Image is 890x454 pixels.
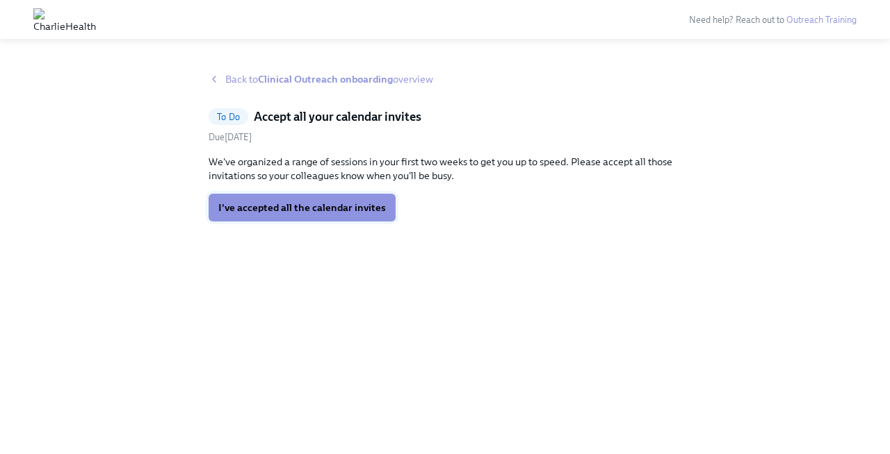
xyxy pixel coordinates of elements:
span: Need help? Reach out to [689,15,857,25]
span: I've accepted all the calendar invites [218,201,386,215]
a: Outreach Training [786,15,857,25]
span: Back to overview [225,72,433,86]
span: Tuesday, September 9th 2025, 10:00 am [209,132,252,142]
a: Back toClinical Outreach onboardingoverview [209,72,681,86]
h5: Accept all your calendar invites [254,108,421,125]
strong: Clinical Outreach onboarding [258,73,393,85]
img: CharlieHealth [33,8,96,31]
button: I've accepted all the calendar invites [209,194,396,221]
p: We've organized a range of sessions in your first two weeks to get you up to speed. Please accept... [209,155,681,183]
span: To Do [209,112,248,122]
